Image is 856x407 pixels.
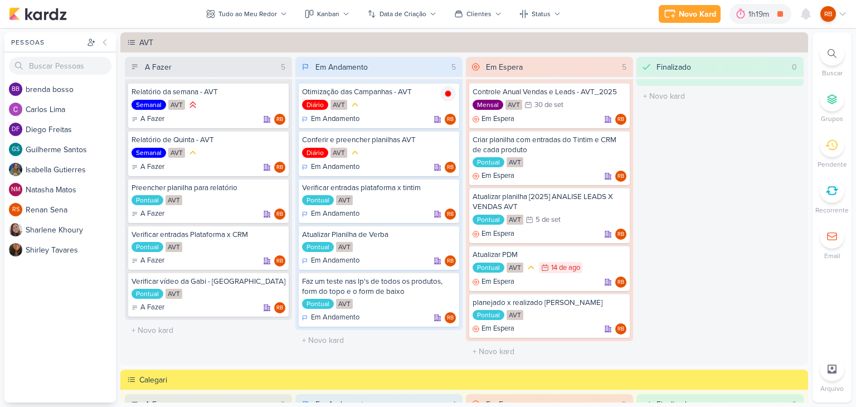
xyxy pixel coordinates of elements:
[274,255,285,267] div: Responsável: Rogerio Bispo
[473,298,626,308] div: planejado x realizado Éden
[615,323,626,335] div: Rogerio Bispo
[615,229,626,240] div: Rogerio Bispo
[140,162,164,173] p: A Fazer
[315,61,368,73] div: Em Andamento
[302,299,334,309] div: Pontual
[12,147,20,153] p: GS
[274,209,285,220] div: Responsável: Rogerio Bispo
[821,114,843,124] p: Grupos
[12,86,20,93] p: bb
[330,148,347,158] div: AVT
[507,215,523,225] div: AVT
[9,223,22,236] img: Sharlene Khoury
[166,289,182,299] div: AVT
[276,306,283,311] p: RB
[26,224,116,236] div: S h a r l e n e K h o u r y
[820,384,844,394] p: Arquivo
[447,165,454,171] p: RB
[536,216,561,224] div: 5 de set
[481,229,514,240] p: Em Espera
[311,114,359,125] p: Em Andamento
[140,255,164,267] p: A Fazer
[617,232,624,238] p: RB
[468,343,631,360] input: + Novo kard
[26,104,116,115] div: C a r l o s L i m a
[302,242,334,252] div: Pontual
[9,83,22,96] div: brenda bosso
[302,230,456,240] div: Atualizar Planilha de Verba
[447,212,454,217] p: RB
[815,205,849,215] p: Recorrente
[481,114,514,125] p: Em Espera
[311,162,359,173] p: Em Andamento
[617,280,624,285] p: RB
[274,302,285,313] div: Responsável: Rogerio Bispo
[447,259,454,264] p: RB
[445,312,456,323] div: Rogerio Bispo
[145,61,172,73] div: A Fazer
[166,195,182,205] div: AVT
[12,127,20,133] p: DF
[26,184,116,196] div: N a t a s h a M a t o s
[140,114,164,125] p: A Fazer
[168,100,185,110] div: AVT
[507,263,523,273] div: AVT
[274,302,285,313] div: Rogerio Bispo
[276,259,283,264] p: RB
[132,195,163,205] div: Pontual
[615,277,626,288] div: Rogerio Bispo
[311,255,359,267] p: Em Andamento
[132,148,166,158] div: Semanal
[617,117,624,123] p: RB
[302,114,359,125] div: Em Andamento
[302,135,456,145] div: Conferir e preencher planilhas AVT
[276,117,283,123] p: RB
[445,209,456,220] div: Responsável: Rogerio Bispo
[615,277,626,288] div: Responsável: Rogerio Bispo
[445,114,456,125] div: Responsável: Rogerio Bispo
[302,312,359,323] div: Em Andamento
[26,164,116,176] div: I s a b e l l a G u t i e r r e s
[473,192,626,212] div: Atualizar planilha [2025] ANALISE LEADS X VENDAS AVT
[9,143,22,156] div: Guilherme Santos
[447,61,460,73] div: 5
[132,183,285,193] div: Preencher planilha para relatório
[486,61,523,73] div: Em Espera
[276,61,290,73] div: 5
[615,171,626,182] div: Responsável: Rogerio Bispo
[9,37,85,47] div: Pessoas
[302,195,334,205] div: Pontual
[311,312,359,323] p: Em Andamento
[26,144,116,156] div: G u i l h e r m e S a n t o s
[302,209,359,220] div: Em Andamento
[26,124,116,135] div: D i e g o F r e i t a s
[187,99,198,110] div: Prioridade Alta
[276,165,283,171] p: RB
[140,302,164,313] p: A Fazer
[132,289,163,299] div: Pontual
[302,255,359,267] div: Em Andamento
[166,242,182,252] div: AVT
[534,101,563,109] div: 30 de set
[132,100,166,110] div: Semanal
[445,162,456,173] div: Responsável: Rogerio Bispo
[9,183,22,196] div: Natasha Matos
[507,157,523,167] div: AVT
[615,229,626,240] div: Responsável: Rogerio Bispo
[822,68,843,78] p: Buscar
[473,323,514,335] div: Em Espera
[349,147,361,158] div: Prioridade Média
[276,212,283,217] p: RB
[748,8,772,20] div: 1h19m
[336,242,353,252] div: AVT
[473,135,626,155] div: Criar planilha com entradas do Tintim e CRM de cada produto
[302,87,456,97] div: Otimização das Campanhas - AVT
[168,148,185,158] div: AVT
[187,147,198,158] div: Prioridade Média
[473,114,514,125] div: Em Espera
[481,323,514,335] p: Em Espera
[302,277,456,297] div: Faz um teste nas lp's de todos os produtos, form do topo e o form de baixo
[274,209,285,220] div: Rogerio Bispo
[639,88,801,104] input: + Novo kard
[274,114,285,125] div: Rogerio Bispo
